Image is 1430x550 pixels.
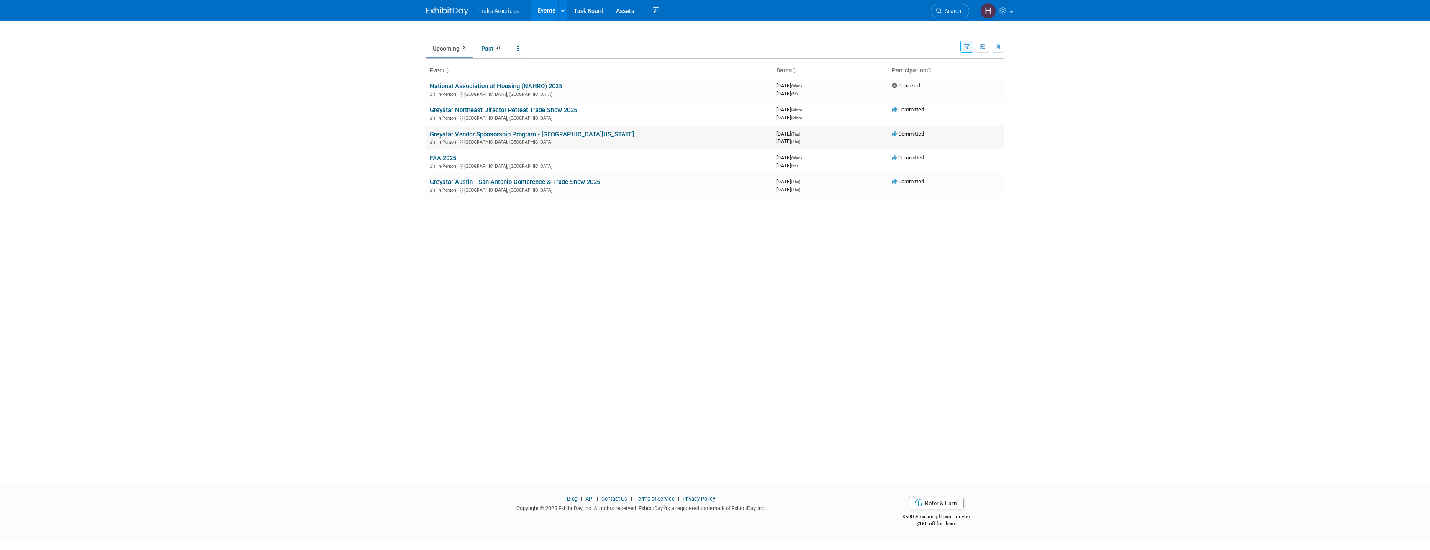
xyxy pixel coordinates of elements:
[430,106,577,114] a: Greystar Northeast Director Retreat Trade Show 2025
[430,188,435,192] img: In-Person Event
[437,188,459,193] span: In-Person
[430,116,435,120] img: In-Person Event
[430,178,600,186] a: Greystar Austin - San Antonio Conference & Trade Show 2025
[437,139,459,145] span: In-Person
[791,180,800,184] span: (Thu)
[430,186,770,193] div: [GEOGRAPHIC_DATA], [GEOGRAPHIC_DATA]
[791,164,798,168] span: (Fri)
[776,114,802,121] span: [DATE]
[579,496,584,502] span: |
[803,154,804,161] span: -
[803,82,804,89] span: -
[791,108,802,112] span: (Mon)
[776,186,800,193] span: [DATE]
[460,44,467,51] span: 5
[430,154,456,162] a: FAA 2025
[663,505,666,509] sup: ®
[426,7,468,15] img: ExhibitDay
[791,139,800,144] span: (Thu)
[475,41,509,57] a: Past21
[683,496,715,502] a: Privacy Policy
[801,178,803,185] span: -
[791,92,798,96] span: (Fri)
[869,508,1004,527] div: $500 Amazon gift card for you,
[430,92,435,96] img: In-Person Event
[942,8,961,14] span: Search
[791,116,802,120] span: (Mon)
[567,496,578,502] a: Blog
[801,131,803,137] span: -
[909,497,964,509] a: Refer & Earn
[585,496,593,502] a: API
[430,131,634,138] a: Greystar Vendor Sponsorship Program - [GEOGRAPHIC_DATA][US_STATE]
[776,106,804,113] span: [DATE]
[776,131,803,137] span: [DATE]
[430,138,770,145] div: [GEOGRAPHIC_DATA], [GEOGRAPHIC_DATA]
[792,67,796,74] a: Sort by Start Date
[676,496,681,502] span: |
[426,503,857,512] div: Copyright © 2025 ExhibitDay, Inc. All rights reserved. ExhibitDay is a registered trademark of Ex...
[892,131,924,137] span: Committed
[776,154,804,161] span: [DATE]
[776,178,803,185] span: [DATE]
[980,3,996,19] img: Hannah Nichols
[430,90,770,97] div: [GEOGRAPHIC_DATA], [GEOGRAPHIC_DATA]
[892,178,924,185] span: Committed
[892,106,924,113] span: Committed
[426,64,773,78] th: Event
[927,67,931,74] a: Sort by Participation Type
[494,44,503,51] span: 21
[430,139,435,144] img: In-Person Event
[629,496,634,502] span: |
[437,116,459,121] span: In-Person
[773,64,888,78] th: Dates
[437,164,459,169] span: In-Person
[437,92,459,97] span: In-Person
[931,4,969,18] a: Search
[776,90,798,97] span: [DATE]
[776,162,798,169] span: [DATE]
[791,188,800,192] span: (Thu)
[888,64,1004,78] th: Participation
[430,162,770,169] div: [GEOGRAPHIC_DATA], [GEOGRAPHIC_DATA]
[445,67,449,74] a: Sort by Event Name
[430,82,562,90] a: National Association of Housing (NAHRO) 2025
[595,496,600,502] span: |
[478,8,519,14] span: Traka Americas
[601,496,627,502] a: Contact Us
[776,82,804,89] span: [DATE]
[635,496,675,502] a: Terms of Service
[791,156,802,160] span: (Wed)
[892,154,924,161] span: Committed
[791,132,800,136] span: (Thu)
[803,106,804,113] span: -
[892,82,920,89] span: Canceled
[426,41,473,57] a: Upcoming5
[430,114,770,121] div: [GEOGRAPHIC_DATA], [GEOGRAPHIC_DATA]
[869,520,1004,527] div: $150 off for them.
[430,164,435,168] img: In-Person Event
[791,84,802,88] span: (Wed)
[776,138,800,144] span: [DATE]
